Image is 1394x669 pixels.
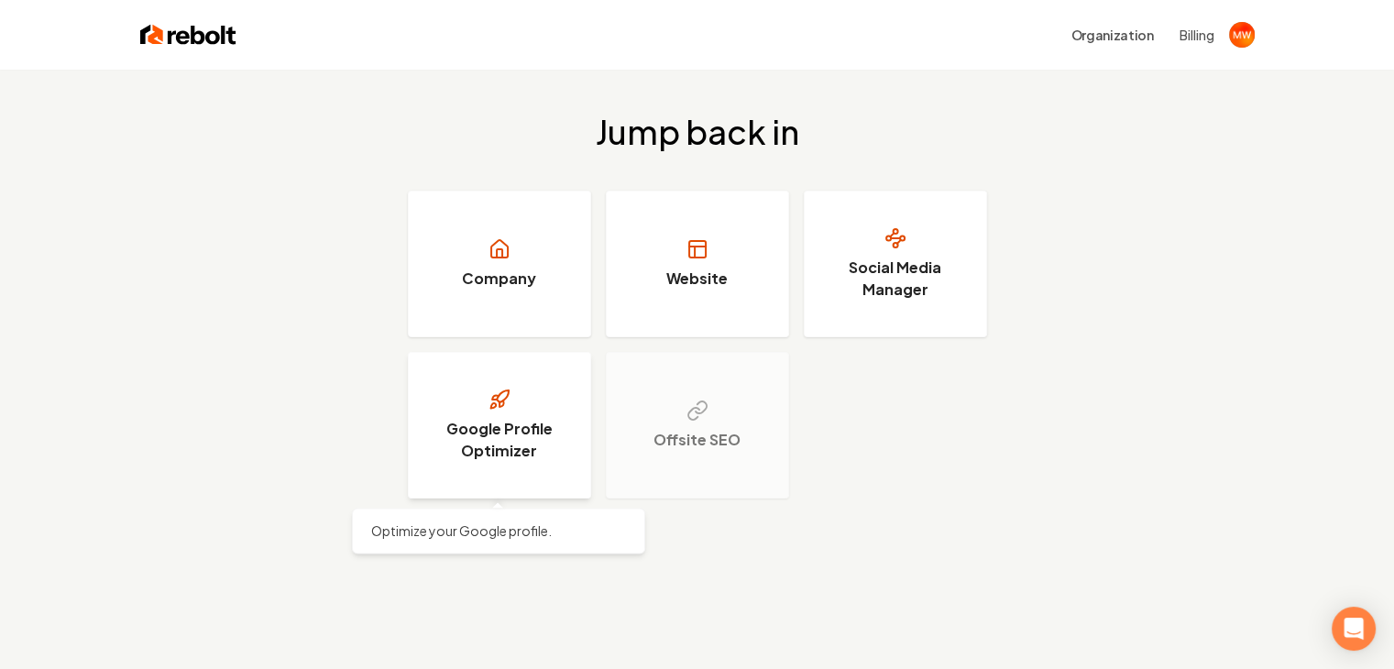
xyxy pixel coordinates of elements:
a: Google Profile Optimizer [408,352,591,499]
a: Company [408,191,591,337]
div: Open Intercom Messenger [1332,607,1376,651]
button: Open user button [1229,22,1255,48]
h3: Website [666,268,728,290]
img: Rebolt Logo [140,22,236,48]
h2: Jump back in [596,114,799,150]
h3: Google Profile Optimizer [431,418,568,462]
button: Billing [1180,26,1214,44]
a: Website [606,191,789,337]
h3: Offsite SEO [653,429,741,451]
h3: Company [462,268,536,290]
a: Social Media Manager [804,191,987,337]
h3: Social Media Manager [827,257,964,301]
img: Matthew We [1229,22,1255,48]
button: Organization [1060,18,1165,51]
p: Optimize your Google profile. [371,521,626,540]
